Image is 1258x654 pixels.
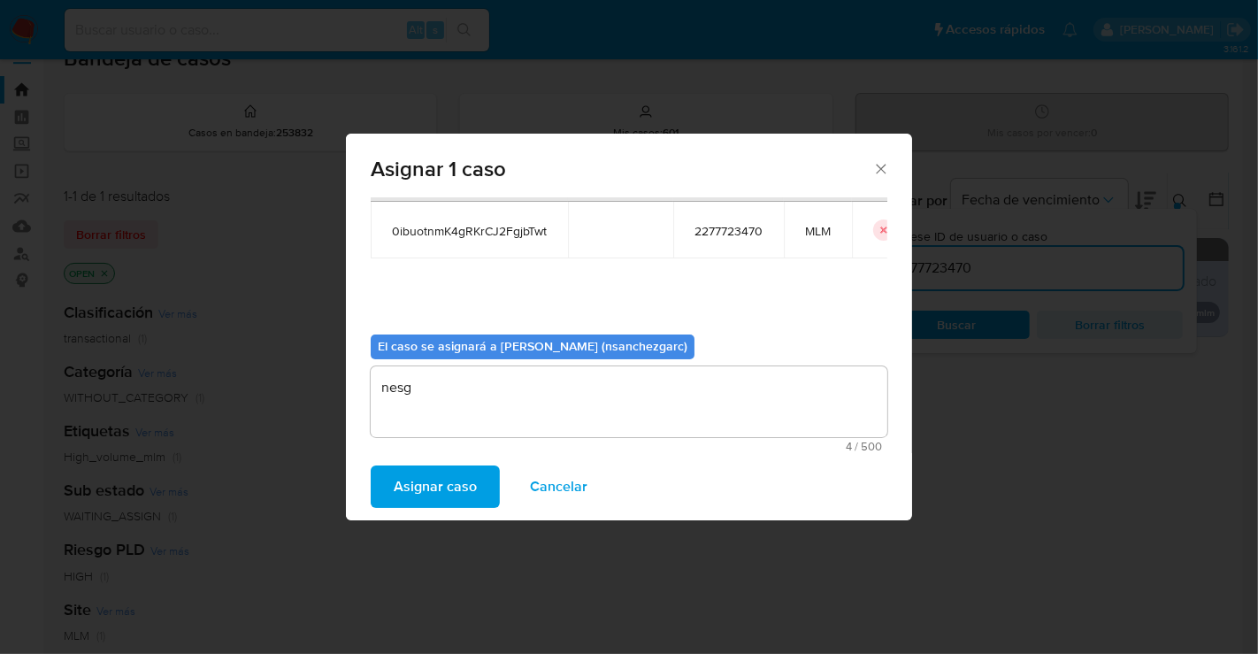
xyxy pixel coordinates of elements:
[530,467,587,506] span: Cancelar
[371,465,500,508] button: Asignar caso
[371,366,887,437] textarea: nesg
[378,337,687,355] b: El caso se asignará a [PERSON_NAME] (nsanchezgarc)
[346,134,912,520] div: assign-modal
[376,441,882,452] span: Máximo 500 caracteres
[805,223,831,239] span: MLM
[394,467,477,506] span: Asignar caso
[371,158,872,180] span: Asignar 1 caso
[392,223,547,239] span: 0ibuotnmK4gRKrCJ2FgjbTwt
[873,219,894,241] button: icon-button
[872,160,888,176] button: Cerrar ventana
[507,465,610,508] button: Cancelar
[694,223,763,239] span: 2277723470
